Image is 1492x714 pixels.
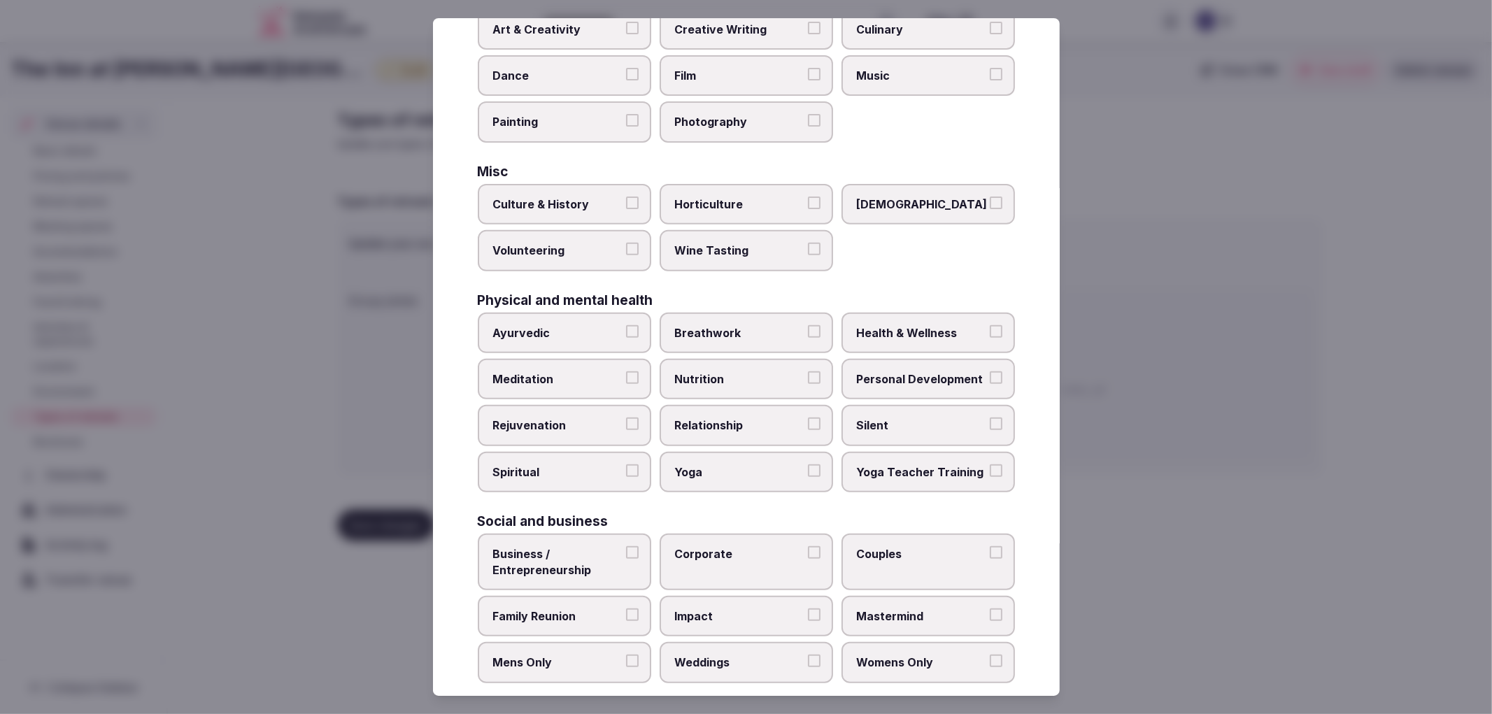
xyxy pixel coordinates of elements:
span: Couples [857,546,986,562]
span: Mastermind [857,608,986,624]
span: Nutrition [675,371,804,387]
button: Spiritual [626,464,639,477]
button: Breathwork [808,325,820,338]
button: Painting [626,114,639,127]
span: Culinary [857,22,986,37]
button: Health & Wellness [990,325,1002,338]
span: Culture & History [493,197,622,212]
span: Yoga [675,464,804,480]
span: Womens Only [857,655,986,670]
button: Womens Only [990,655,1002,667]
button: Music [990,68,1002,80]
span: Dance [493,68,622,83]
span: Painting [493,114,622,129]
span: Family Reunion [493,608,622,624]
button: Volunteering [626,243,639,255]
button: Mens Only [626,655,639,667]
button: Meditation [626,371,639,384]
button: Impact [808,608,820,621]
button: Yoga Teacher Training [990,464,1002,477]
span: Rejuvenation [493,417,622,433]
button: Culinary [990,22,1002,34]
button: Mastermind [990,608,1002,621]
button: Weddings [808,655,820,667]
span: Creative Writing [675,22,804,37]
span: Yoga Teacher Training [857,464,986,480]
button: Creative Writing [808,22,820,34]
button: Corporate [808,546,820,559]
button: Photography [808,114,820,127]
span: Breathwork [675,325,804,341]
button: Business / Entrepreneurship [626,546,639,559]
span: Impact [675,608,804,624]
button: Relationship [808,417,820,430]
span: Horticulture [675,197,804,212]
span: Health & Wellness [857,325,986,341]
span: Weddings [675,655,804,670]
span: [DEMOGRAPHIC_DATA] [857,197,986,212]
span: Art & Creativity [493,22,622,37]
button: Silent [990,417,1002,430]
span: Silent [857,417,986,433]
button: Film [808,68,820,80]
button: Horticulture [808,197,820,209]
span: Personal Development [857,371,986,387]
span: Meditation [493,371,622,387]
button: Culture & History [626,197,639,209]
span: Music [857,68,986,83]
button: Yoga [808,464,820,477]
h3: Misc [478,165,509,178]
span: Relationship [675,417,804,433]
h3: Social and business [478,515,609,528]
button: Wine Tasting [808,243,820,255]
button: Couples [990,546,1002,559]
span: Photography [675,114,804,129]
span: Wine Tasting [675,243,804,258]
span: Ayurvedic [493,325,622,341]
span: Business / Entrepreneurship [493,546,622,578]
button: Dance [626,68,639,80]
button: Art & Creativity [626,22,639,34]
button: Family Reunion [626,608,639,621]
button: Personal Development [990,371,1002,384]
span: Mens Only [493,655,622,670]
button: Ayurvedic [626,325,639,338]
button: Rejuvenation [626,417,639,430]
span: Film [675,68,804,83]
button: [DEMOGRAPHIC_DATA] [990,197,1002,209]
span: Volunteering [493,243,622,258]
span: Corporate [675,546,804,562]
button: Nutrition [808,371,820,384]
span: Spiritual [493,464,622,480]
h3: Physical and mental health [478,294,653,307]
